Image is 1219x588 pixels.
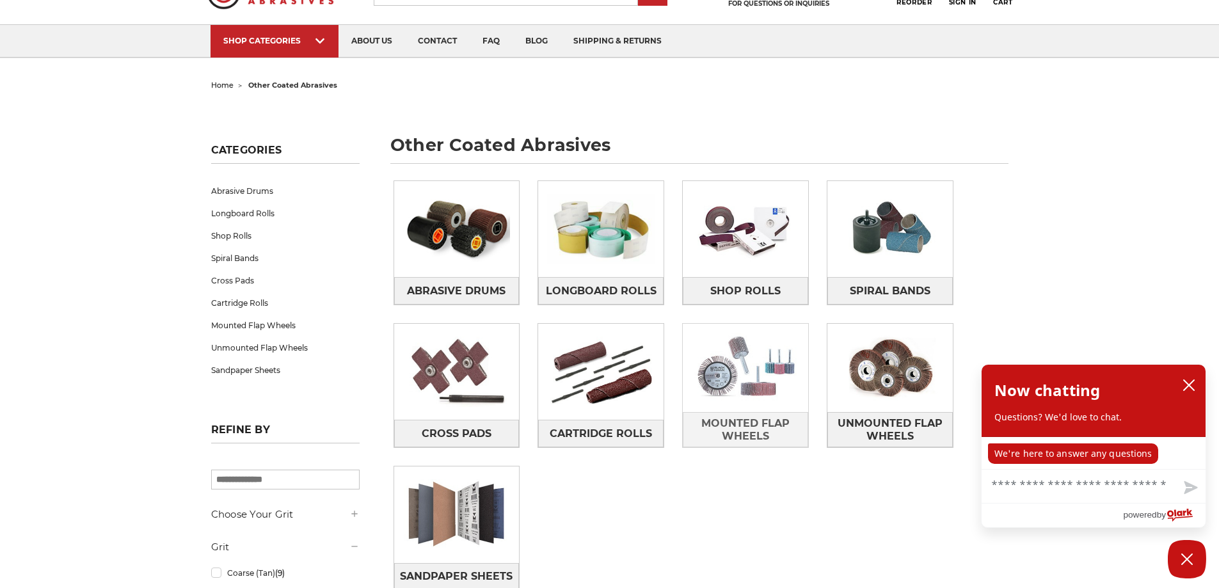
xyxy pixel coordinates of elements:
img: Shop Rolls [683,185,808,273]
a: Unmounted Flap Wheels [827,412,953,447]
a: blog [513,25,561,58]
a: Mounted Flap Wheels [683,412,808,447]
img: Longboard Rolls [538,185,664,273]
h5: Choose Your Grit [211,507,360,522]
span: other coated abrasives [248,81,337,90]
a: contact [405,25,470,58]
img: Unmounted Flap Wheels [827,324,953,412]
img: Cross Pads [394,328,520,416]
span: Sandpaper Sheets [400,566,513,587]
a: faq [470,25,513,58]
span: (9) [275,568,285,578]
a: Shop Rolls [211,225,360,247]
div: chat [982,437,1206,469]
span: Spiral Bands [850,280,930,302]
a: Cartridge Rolls [538,420,664,447]
a: Spiral Bands [827,277,953,305]
div: SHOP CATEGORIES [223,36,326,45]
span: Cartridge Rolls [550,423,652,445]
h5: Grit [211,539,360,555]
a: Abrasive Drums [211,180,360,202]
span: by [1157,507,1166,523]
a: Sandpaper Sheets [211,359,360,381]
a: home [211,81,234,90]
button: Send message [1174,473,1206,503]
a: Shop Rolls [683,277,808,305]
button: close chatbox [1179,376,1199,395]
img: Abrasive Drums [394,185,520,273]
img: Mounted Flap Wheels [683,324,808,412]
a: Coarse (Tan) [211,562,360,584]
div: olark chatbox [981,364,1206,528]
a: Unmounted Flap Wheels [211,337,360,359]
span: powered [1123,507,1156,523]
a: Longboard Rolls [538,277,664,305]
span: Longboard Rolls [546,280,657,302]
img: Spiral Bands [827,185,953,273]
span: Shop Rolls [710,280,781,302]
h1: other coated abrasives [390,136,1008,164]
a: Mounted Flap Wheels [211,314,360,337]
a: Abrasive Drums [394,277,520,305]
a: about us [339,25,405,58]
a: Cross Pads [394,420,520,447]
h2: Now chatting [994,377,1100,403]
span: Abrasive Drums [407,280,506,302]
a: Powered by Olark [1123,504,1206,527]
span: Cross Pads [422,423,491,445]
p: We're here to answer any questions [988,443,1158,464]
p: Questions? We'd love to chat. [994,411,1193,424]
a: Cross Pads [211,269,360,292]
img: Cartridge Rolls [538,328,664,416]
a: Spiral Bands [211,247,360,269]
a: shipping & returns [561,25,674,58]
h5: Categories [211,144,360,164]
button: Close Chatbox [1168,540,1206,578]
span: Unmounted Flap Wheels [828,413,952,447]
a: Longboard Rolls [211,202,360,225]
a: Cartridge Rolls [211,292,360,314]
span: Mounted Flap Wheels [683,413,808,447]
h5: Refine by [211,424,360,443]
img: Sandpaper Sheets [394,470,520,559]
